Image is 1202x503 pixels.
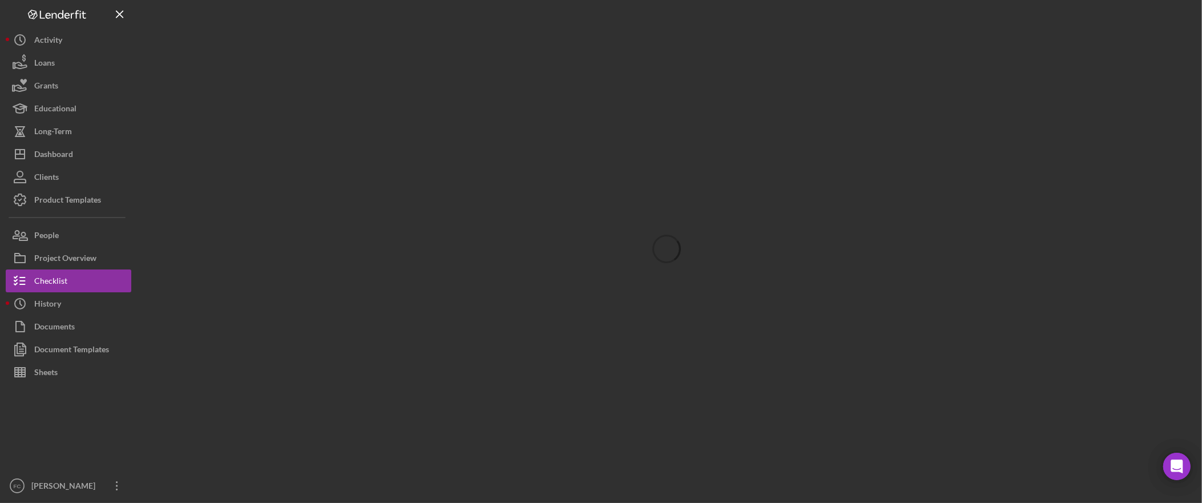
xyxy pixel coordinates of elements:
div: Clients [34,166,59,191]
text: FC [14,483,21,489]
div: Loans [34,51,55,77]
button: Educational [6,97,131,120]
div: Project Overview [34,247,96,272]
button: FC[PERSON_NAME] [6,474,131,497]
button: Loans [6,51,131,74]
button: Product Templates [6,188,131,211]
div: [PERSON_NAME] [29,474,103,500]
button: Checklist [6,269,131,292]
div: People [34,224,59,250]
button: Dashboard [6,143,131,166]
button: Sheets [6,361,131,384]
button: Documents [6,315,131,338]
div: Checklist [34,269,67,295]
button: People [6,224,131,247]
button: Long-Term [6,120,131,143]
div: Grants [34,74,58,100]
div: Documents [34,315,75,341]
button: Grants [6,74,131,97]
div: History [34,292,61,318]
div: Product Templates [34,188,101,214]
div: Open Intercom Messenger [1163,453,1191,480]
button: Project Overview [6,247,131,269]
div: Sheets [34,361,58,387]
div: Long-Term [34,120,72,146]
div: Educational [34,97,76,123]
div: Activity [34,29,62,54]
button: Activity [6,29,131,51]
button: History [6,292,131,315]
div: Dashboard [34,143,73,168]
button: Clients [6,166,131,188]
div: Document Templates [34,338,109,364]
button: Document Templates [6,338,131,361]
